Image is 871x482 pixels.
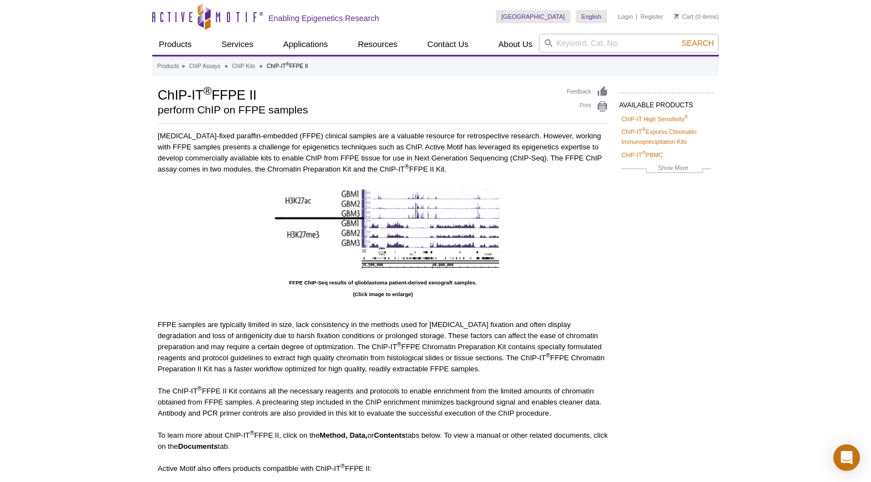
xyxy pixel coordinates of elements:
[621,163,711,175] a: Show More
[158,131,608,175] p: [MEDICAL_DATA]-fixed paraffin-embedded (FFPE) clinical samples are a valuable resource for retros...
[182,63,185,69] li: »
[833,444,860,471] div: Open Intercom Messenger
[189,61,221,71] a: ChIP Assays
[225,63,228,69] li: »
[492,34,540,55] a: About Us
[267,186,499,273] img: FFPE ChIP-Seq results of glipblastoma patient-derived xenograft samples.
[636,10,637,23] li: |
[158,105,556,115] h2: perform ChIP on FFPE samples
[158,386,608,419] p: The ChIP-IT FFPE II Kit contains all the necessary reagents and protocols to enable enrichment fr...
[157,61,179,71] a: Products
[289,279,476,297] strong: FFPE ChIP-Seq results of qlioblastoma patient-derived xenograft samples. (Click image to enlarge)
[621,150,663,160] a: ChIP-IT®PBMC
[405,163,409,170] sup: ®
[640,13,663,20] a: Register
[320,431,367,439] strong: Method, Data,
[232,61,255,71] a: ChIP Kits
[260,63,263,69] li: »
[158,430,608,452] p: To learn more about ChIP-IT FFPE II, click on the or tabs below. To view a manual or other relate...
[621,114,688,124] a: ChIP-IT High Sensitivity®
[674,13,693,20] a: Cart
[152,34,198,55] a: Products
[567,86,608,98] a: Feedback
[250,429,254,436] sup: ®
[539,34,719,53] input: Keyword, Cat. No.
[642,150,646,156] sup: ®
[158,463,608,474] p: Active Motif also offers products compatible with ChIP-IT FFPE II:
[178,442,218,450] strong: Documents
[268,13,379,23] h2: Enabling Epigenetics Research
[567,101,608,113] a: Print
[351,34,405,55] a: Resources
[374,431,406,439] strong: Contents
[496,10,571,23] a: [GEOGRAPHIC_DATA]
[277,34,335,55] a: Applications
[198,385,202,392] sup: ®
[340,462,345,469] sup: ®
[397,341,401,348] sup: ®
[546,352,550,359] sup: ®
[576,10,607,23] a: English
[421,34,475,55] a: Contact Us
[682,39,714,48] span: Search
[678,38,717,48] button: Search
[618,13,633,20] a: Login
[286,61,289,67] sup: ®
[267,63,308,69] li: ChIP-IT FFPE II
[158,319,608,375] p: FFPE samples are typically limited in size, lack consistency in the methods used for [MEDICAL_DAT...
[674,13,679,19] img: Your Cart
[215,34,260,55] a: Services
[685,114,688,120] sup: ®
[621,127,711,147] a: ChIP-IT®Express Chromatin Immunoprecipitation Kits
[619,92,713,112] h2: AVAILABLE PRODUCTS
[158,86,556,102] h1: ChIP-IT FFPE II
[642,127,646,133] sup: ®
[204,85,212,97] sup: ®
[674,10,719,23] li: (0 items)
